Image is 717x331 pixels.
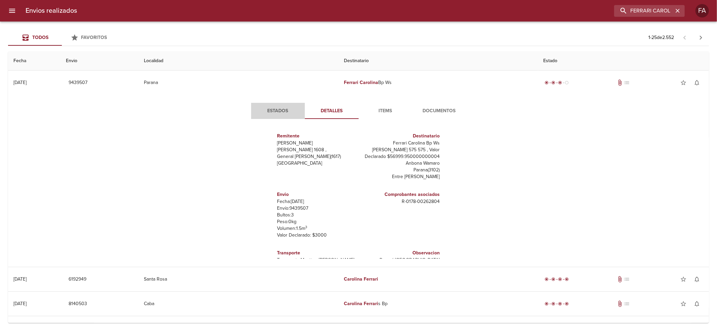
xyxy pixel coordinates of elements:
[624,79,630,86] span: No tiene pedido asociado
[680,79,687,86] span: star_border
[344,301,362,306] em: Carolina
[538,51,709,71] th: Estado
[361,249,440,257] h6: Observacion
[277,257,356,263] p: Transporte: Mostto - [PERSON_NAME]
[617,79,624,86] span: Tiene documentos adjuntos
[277,218,356,225] p: Peso: 0 kg
[277,147,356,153] p: [PERSON_NAME] 1608 ,
[138,51,338,71] th: Localidad
[693,276,700,283] span: notifications_none
[277,153,356,160] p: General [PERSON_NAME] ( 1617 )
[361,140,440,147] p: Ferrari Carolina Bp Ws
[558,302,562,306] span: radio_button_checked
[677,297,690,311] button: Agregar a favoritos
[309,107,355,115] span: Detalles
[361,257,440,270] p: Paraná [GEOGRAPHIC_DATA][PERSON_NAME]
[277,160,356,167] p: [GEOGRAPHIC_DATA]
[361,173,440,180] p: Entre [PERSON_NAME]
[344,80,358,85] em: Ferrari
[26,5,77,16] h6: Envios realizados
[361,167,440,173] p: Parana ( 3102 )
[544,300,570,307] div: Entregado
[565,81,569,85] span: radio_button_unchecked
[617,300,624,307] span: Tiene documentos adjuntos
[361,132,440,140] h6: Destinatario
[81,35,107,40] span: Favoritos
[69,79,87,87] span: 9439507
[251,103,466,119] div: Tabs detalle de guia
[690,273,704,286] button: Activar notificaciones
[338,292,538,316] td: s Bp
[545,277,549,281] span: radio_button_checked
[13,276,27,282] div: [DATE]
[545,302,549,306] span: radio_button_checked
[277,140,356,147] p: [PERSON_NAME]
[61,51,138,71] th: Envio
[624,276,630,283] span: No tiene pedido asociado
[361,191,440,198] h6: Comprobantes asociados
[361,147,440,167] p: [PERSON_NAME] 575 575 , Valor Declarado $56999.950000000004 Anbona Wamaro
[277,225,356,232] p: Volumen: 1.5 m
[552,277,556,281] span: radio_button_checked
[677,273,690,286] button: Agregar a favoritos
[690,76,704,89] button: Activar notificaciones
[8,30,116,46] div: Tabs Envios
[13,80,27,85] div: [DATE]
[693,79,700,86] span: notifications_none
[255,107,301,115] span: Estados
[565,302,569,306] span: radio_button_checked
[69,300,87,308] span: 8140503
[277,212,356,218] p: Bultos: 3
[617,276,624,283] span: Tiene documentos adjuntos
[277,249,356,257] h6: Transporte
[277,232,356,239] p: Valor Declarado: $ 3000
[624,300,630,307] span: No tiene pedido asociado
[552,302,556,306] span: radio_button_checked
[277,132,356,140] h6: Remitente
[361,198,440,205] p: R - 0178 - 00262804
[277,191,356,198] h6: Envio
[13,301,27,306] div: [DATE]
[69,275,86,284] span: 6192949
[138,292,338,316] td: Caba
[66,273,89,286] button: 6192949
[4,3,20,19] button: menu
[558,277,562,281] span: radio_button_checked
[614,5,673,17] input: buscar
[363,107,408,115] span: Items
[66,77,90,89] button: 9439507
[360,80,378,85] em: Carolina
[677,76,690,89] button: Agregar a favoritos
[66,298,90,310] button: 8140503
[552,81,556,85] span: radio_button_checked
[306,225,308,229] sup: 3
[544,79,570,86] div: En viaje
[277,198,356,205] p: Fecha: [DATE]
[32,35,48,40] span: Todos
[565,277,569,281] span: radio_button_checked
[138,267,338,291] td: Santa Rosa
[277,205,356,212] p: Envío: 9439507
[8,51,61,71] th: Fecha
[558,81,562,85] span: radio_button_checked
[344,276,362,282] em: Carolina
[680,276,687,283] span: star_border
[364,301,378,306] em: Ferrari
[364,276,378,282] em: Ferrari
[138,71,338,95] td: Parana
[690,297,704,311] button: Activar notificaciones
[648,34,674,41] p: 1 - 25 de 2.552
[693,300,700,307] span: notifications_none
[338,71,538,95] td: Bp Ws
[695,4,709,17] div: FA
[544,276,570,283] div: Entregado
[680,300,687,307] span: star_border
[416,107,462,115] span: Documentos
[545,81,549,85] span: radio_button_checked
[338,51,538,71] th: Destinatario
